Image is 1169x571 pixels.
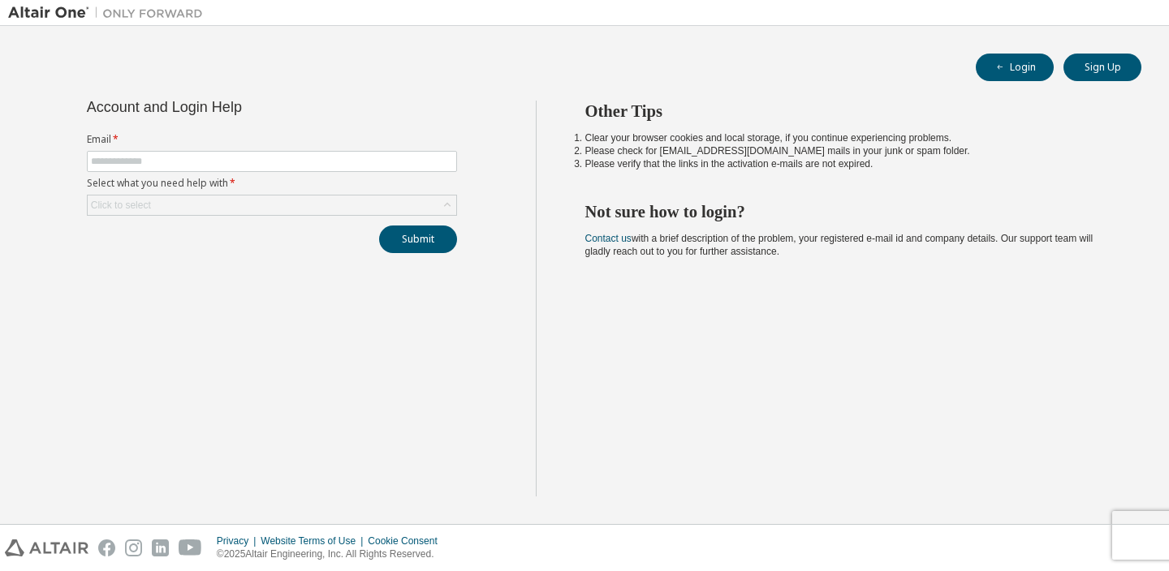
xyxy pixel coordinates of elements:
div: Click to select [91,199,151,212]
img: Altair One [8,5,211,21]
img: facebook.svg [98,539,115,556]
img: altair_logo.svg [5,539,88,556]
h2: Not sure how to login? [585,201,1113,222]
label: Select what you need help with [87,177,457,190]
li: Clear your browser cookies and local storage, if you continue experiencing problems. [585,131,1113,144]
p: © 2025 Altair Engineering, Inc. All Rights Reserved. [217,547,447,561]
div: Account and Login Help [87,101,383,114]
img: linkedin.svg [152,539,169,556]
a: Contact us [585,233,632,244]
div: Click to select [88,195,456,215]
img: instagram.svg [125,539,142,556]
label: Email [87,133,457,146]
span: with a brief description of the problem, your registered e-mail id and company details. Our suppo... [585,233,1094,257]
li: Please verify that the links in the activation e-mails are not expired. [585,157,1113,170]
div: Cookie Consent [368,535,446,547]
button: Sign Up [1063,54,1141,81]
div: Website Terms of Use [261,535,368,547]
img: youtube.svg [179,539,202,556]
button: Login [976,54,1054,81]
div: Privacy [217,535,261,547]
h2: Other Tips [585,101,1113,122]
button: Submit [379,225,457,253]
li: Please check for [EMAIL_ADDRESS][DOMAIN_NAME] mails in your junk or spam folder. [585,144,1113,157]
